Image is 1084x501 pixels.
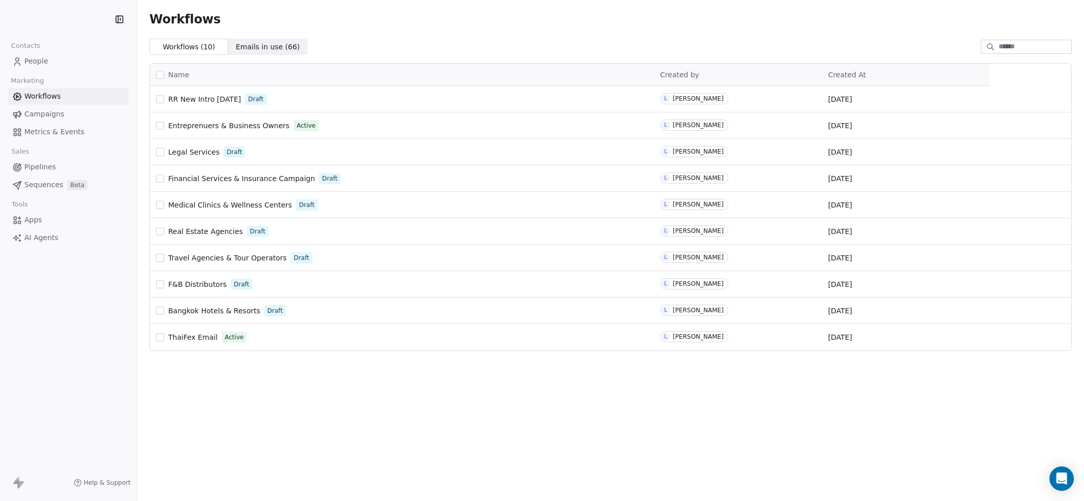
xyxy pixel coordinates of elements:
[24,232,58,243] span: AI Agents
[168,174,315,183] span: Financial Services & Insurance Campaign
[664,200,667,209] div: L
[248,95,263,104] span: Draft
[168,122,290,130] span: Entreprenuers & Business Owners
[673,333,724,340] div: [PERSON_NAME]
[236,42,300,52] span: Emails in use ( 66 )
[225,333,243,342] span: Active
[673,201,724,208] div: [PERSON_NAME]
[168,253,287,263] a: Travel Agencies & Tour Operators
[168,201,292,209] span: Medical Clinics & Wellness Centers
[673,95,724,102] div: [PERSON_NAME]
[673,307,724,314] div: [PERSON_NAME]
[168,95,241,103] span: RR New Intro [DATE]
[8,159,129,175] a: Pipelines
[8,212,129,228] a: Apps
[664,306,667,314] div: L
[168,94,241,104] a: RR New Intro [DATE]
[673,122,724,129] div: [PERSON_NAME]
[1049,466,1074,491] div: Open Intercom Messenger
[673,254,724,261] div: [PERSON_NAME]
[297,121,316,130] span: Active
[168,254,287,262] span: Travel Agencies & Tour Operators
[673,280,724,287] div: [PERSON_NAME]
[673,148,724,155] div: [PERSON_NAME]
[664,148,667,156] div: L
[828,94,852,104] span: [DATE]
[7,73,48,89] span: Marketing
[664,333,667,341] div: L
[24,91,61,102] span: Workflows
[294,253,309,262] span: Draft
[673,174,724,182] div: [PERSON_NAME]
[7,197,32,212] span: Tools
[828,121,852,131] span: [DATE]
[149,12,221,26] span: Workflows
[8,106,129,123] a: Campaigns
[664,280,667,288] div: L
[828,200,852,210] span: [DATE]
[8,53,129,70] a: People
[828,253,852,263] span: [DATE]
[828,279,852,289] span: [DATE]
[664,227,667,235] div: L
[8,176,129,193] a: SequencesBeta
[168,121,290,131] a: Entreprenuers & Business Owners
[168,306,260,316] a: Bangkok Hotels & Resorts
[24,127,84,137] span: Metrics & Events
[168,148,220,156] span: Legal Services
[168,307,260,315] span: Bangkok Hotels & Resorts
[664,253,667,261] div: L
[322,174,337,183] span: Draft
[7,144,34,159] span: Sales
[664,95,667,103] div: L
[168,332,218,342] a: ThaiFex Email
[8,88,129,105] a: Workflows
[24,215,42,225] span: Apps
[664,174,667,182] div: L
[673,227,724,234] div: [PERSON_NAME]
[227,148,242,157] span: Draft
[7,38,45,53] span: Contacts
[8,124,129,140] a: Metrics & Events
[67,180,87,190] span: Beta
[168,70,189,80] span: Name
[8,229,129,246] a: AI Agents
[828,306,852,316] span: [DATE]
[24,180,63,190] span: Sequences
[828,147,852,157] span: [DATE]
[267,306,283,315] span: Draft
[24,109,64,120] span: Campaigns
[168,226,243,237] a: Real Estate Agencies
[168,279,227,289] a: F&B Distributors
[168,333,218,341] span: ThaiFex Email
[664,121,667,129] div: L
[84,479,131,487] span: Help & Support
[299,200,315,210] span: Draft
[828,71,866,79] span: Created At
[828,332,852,342] span: [DATE]
[74,479,131,487] a: Help & Support
[660,71,699,79] span: Created by
[168,173,315,184] a: Financial Services & Insurance Campaign
[828,173,852,184] span: [DATE]
[168,227,243,235] span: Real Estate Agencies
[24,162,56,172] span: Pipelines
[234,280,249,289] span: Draft
[168,200,292,210] a: Medical Clinics & Wellness Centers
[24,56,48,67] span: People
[168,147,220,157] a: Legal Services
[828,226,852,237] span: [DATE]
[168,280,227,288] span: F&B Distributors
[250,227,265,236] span: Draft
